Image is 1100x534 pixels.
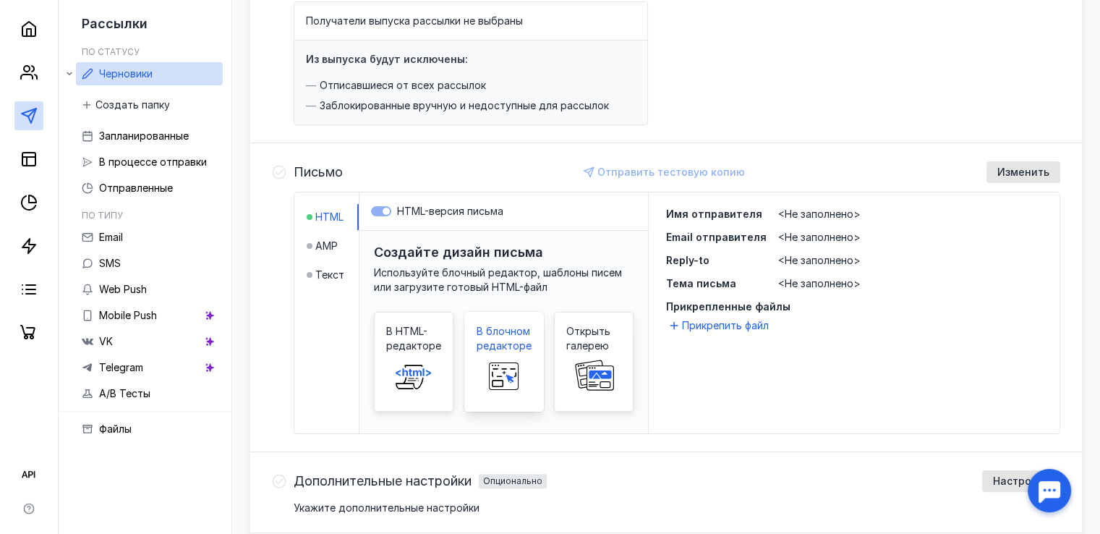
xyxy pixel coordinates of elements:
a: Запланированные [76,124,223,148]
span: Черновики [99,67,153,80]
span: <Не заполнено> [778,231,861,243]
a: Mobile Push [76,304,223,327]
span: Получатели выпуска рассылки не выбраны [306,14,523,27]
span: AMP [315,239,338,253]
a: Telegram [76,356,223,379]
a: Черновики [76,62,223,85]
span: Используйте блочный редактор, шаблоны писем или загрузите готовый HTML-файл [374,266,622,293]
span: VK [99,335,113,347]
a: В процессе отправки [76,151,223,174]
h4: Из выпуска будут исключены: [306,53,468,65]
a: Web Push [76,278,223,301]
span: Reply-to [666,254,709,266]
span: <Не заполнено> [778,208,861,220]
a: Файлы [76,418,223,441]
span: Telegram [99,361,143,373]
span: <Не заполнено> [778,277,861,289]
span: HTML [315,210,344,224]
a: Отправленные [76,177,223,200]
span: Email отправителя [666,231,767,243]
h5: По типу [82,210,123,221]
span: Email [99,231,123,243]
span: Web Push [99,283,147,295]
span: A/B Тесты [99,387,150,399]
a: A/B Тесты [76,382,223,405]
h4: Дополнительные настройкиОпционально [294,474,547,488]
span: Заблокированные вручную и недоступные для рассылок [320,98,609,113]
span: SMS [99,257,121,269]
span: В HTML-редакторе [386,324,441,353]
h3: Создайте дизайн письма [374,245,543,260]
span: Прикрепленные файлы [666,300,1042,314]
span: Файлы [99,423,132,435]
span: <Не заполнено> [778,254,861,266]
span: Укажите дополнительные настройки [294,501,479,514]
span: Имя отправителя [666,208,762,220]
span: Настроить [993,475,1049,488]
a: SMS [76,252,223,275]
span: Прикрепить файл [682,318,769,333]
span: Рассылки [82,16,148,31]
a: Email [76,226,223,249]
span: Запланированные [99,130,189,142]
span: Отписавшиеся от всех рассылок [320,78,486,93]
span: Тема письма [666,277,736,289]
button: Создать папку [76,94,177,116]
span: В процессе отправки [99,156,207,168]
button: Настроить [982,470,1060,492]
button: Изменить [986,161,1060,183]
span: Отправленные [99,182,173,194]
span: В блочном редакторе [477,324,532,353]
span: Открыть галерею [566,324,621,353]
span: Дополнительные настройки [294,474,472,488]
a: VK [76,330,223,353]
span: HTML-версия письма [397,205,503,217]
span: Изменить [997,166,1049,179]
span: Mobile Push [99,309,157,321]
span: Текст [315,268,344,282]
span: Создать папку [95,99,170,111]
h5: По статусу [82,46,140,57]
h4: Письмо [294,165,343,179]
div: Опционально [483,477,542,486]
button: Прикрепить файл [666,317,775,334]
